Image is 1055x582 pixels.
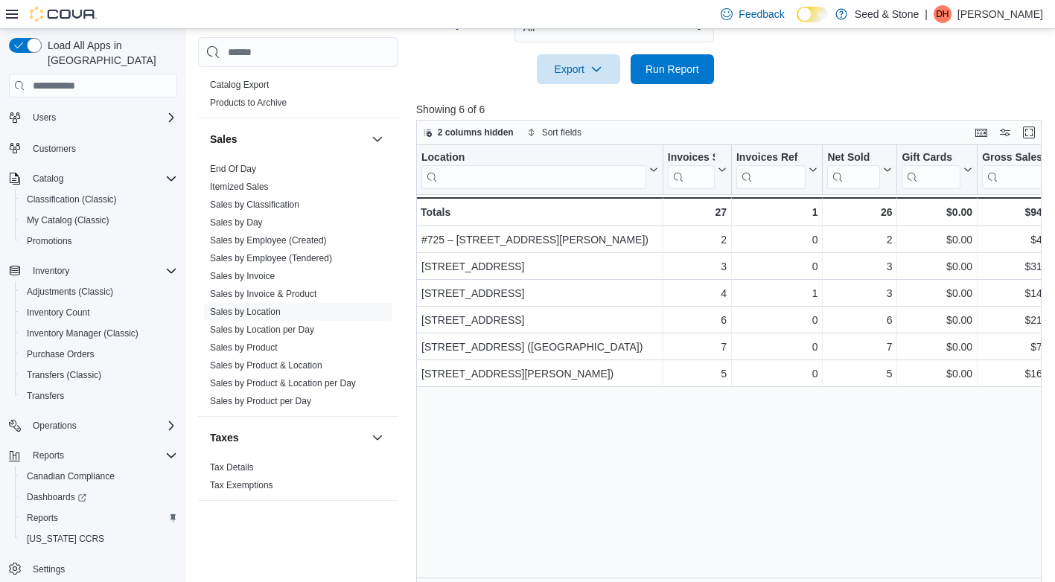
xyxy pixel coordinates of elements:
[15,466,183,487] button: Canadian Compliance
[521,124,587,141] button: Sort fields
[21,530,110,548] a: [US_STATE] CCRS
[210,359,322,371] span: Sales by Product & Location
[210,132,366,147] button: Sales
[210,253,332,263] a: Sales by Employee (Tendered)
[198,160,398,416] div: Sales
[27,170,69,188] button: Catalog
[27,390,64,402] span: Transfers
[27,170,177,188] span: Catalog
[15,487,183,508] a: Dashboards
[210,324,314,335] a: Sales by Location per Day
[797,22,797,23] span: Dark Mode
[21,211,115,229] a: My Catalog (Classic)
[21,509,64,527] a: Reports
[27,262,177,280] span: Inventory
[21,191,123,208] a: Classification (Classic)
[15,508,183,528] button: Reports
[210,360,322,371] a: Sales by Product & Location
[668,231,727,249] div: 2
[421,258,658,275] div: [STREET_ADDRESS]
[33,563,65,575] span: Settings
[827,258,892,275] div: 3
[421,284,658,302] div: [STREET_ADDRESS]
[33,420,77,432] span: Operations
[210,289,316,299] a: Sales by Invoice & Product
[631,54,714,84] button: Run Report
[3,137,183,159] button: Customers
[3,107,183,128] button: Users
[668,151,715,189] div: Invoices Sold
[210,342,278,354] span: Sales by Product
[902,151,960,165] div: Gift Cards
[542,127,581,138] span: Sort fields
[736,365,817,383] div: 0
[21,232,177,250] span: Promotions
[3,558,183,580] button: Settings
[21,211,177,229] span: My Catalog (Classic)
[210,270,275,282] span: Sales by Invoice
[27,307,90,319] span: Inventory Count
[27,470,115,482] span: Canadian Compliance
[15,189,183,210] button: Classification (Classic)
[21,304,177,322] span: Inventory Count
[27,286,113,298] span: Adjustments (Classic)
[27,560,177,578] span: Settings
[33,173,63,185] span: Catalog
[21,283,119,301] a: Adjustments (Classic)
[27,194,117,205] span: Classification (Classic)
[21,530,177,548] span: Washington CCRS
[21,488,92,506] a: Dashboards
[210,479,273,491] span: Tax Exemptions
[27,512,58,524] span: Reports
[210,252,332,264] span: Sales by Employee (Tendered)
[21,387,177,405] span: Transfers
[210,271,275,281] a: Sales by Invoice
[736,338,817,356] div: 0
[33,265,69,277] span: Inventory
[210,199,299,210] a: Sales by Classification
[15,302,183,323] button: Inventory Count
[827,231,892,249] div: 2
[27,417,177,435] span: Operations
[736,151,806,165] div: Invoices Ref
[27,109,62,127] button: Users
[21,232,78,250] a: Promotions
[210,217,263,228] a: Sales by Day
[198,458,398,500] div: Taxes
[33,143,76,155] span: Customers
[210,395,311,407] span: Sales by Product per Day
[27,560,71,578] a: Settings
[27,447,177,464] span: Reports
[210,235,327,246] a: Sales by Employee (Created)
[210,199,299,211] span: Sales by Classification
[902,284,972,302] div: $0.00
[21,283,177,301] span: Adjustments (Classic)
[210,288,316,300] span: Sales by Invoice & Product
[15,386,183,406] button: Transfers
[797,7,828,22] input: Dark Mode
[27,235,72,247] span: Promotions
[982,151,1051,189] div: Gross Sales
[827,311,892,329] div: 6
[210,462,254,473] a: Tax Details
[27,109,177,127] span: Users
[210,132,238,147] h3: Sales
[21,387,70,405] a: Transfers
[421,151,646,165] div: Location
[21,191,177,208] span: Classification (Classic)
[668,203,727,221] div: 27
[210,342,278,353] a: Sales by Product
[902,338,972,356] div: $0.00
[210,306,281,318] span: Sales by Location
[27,140,82,158] a: Customers
[902,365,972,383] div: $0.00
[546,54,611,84] span: Export
[925,5,928,23] p: |
[33,112,56,124] span: Users
[421,338,658,356] div: [STREET_ADDRESS] ([GEOGRAPHIC_DATA])
[27,491,86,503] span: Dashboards
[902,231,972,249] div: $0.00
[902,151,972,189] button: Gift Cards
[21,324,177,342] span: Inventory Manager (Classic)
[421,365,658,383] div: [STREET_ADDRESS][PERSON_NAME])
